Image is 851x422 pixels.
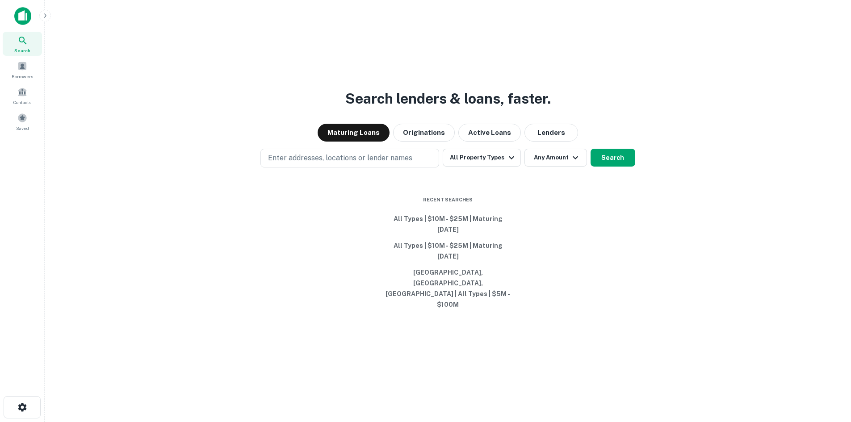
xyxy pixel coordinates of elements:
[381,196,515,204] span: Recent Searches
[393,124,455,142] button: Originations
[524,149,587,167] button: Any Amount
[3,109,42,134] a: Saved
[806,322,851,365] iframe: Chat Widget
[318,124,390,142] button: Maturing Loans
[13,99,31,106] span: Contacts
[14,47,30,54] span: Search
[3,32,42,56] a: Search
[12,73,33,80] span: Borrowers
[3,84,42,108] a: Contacts
[260,149,439,167] button: Enter addresses, locations or lender names
[16,125,29,132] span: Saved
[381,238,515,264] button: All Types | $10M - $25M | Maturing [DATE]
[458,124,521,142] button: Active Loans
[345,88,551,109] h3: Search lenders & loans, faster.
[524,124,578,142] button: Lenders
[443,149,520,167] button: All Property Types
[591,149,635,167] button: Search
[381,264,515,313] button: [GEOGRAPHIC_DATA], [GEOGRAPHIC_DATA], [GEOGRAPHIC_DATA] | All Types | $5M - $100M
[3,58,42,82] a: Borrowers
[381,211,515,238] button: All Types | $10M - $25M | Maturing [DATE]
[268,153,412,163] p: Enter addresses, locations or lender names
[14,7,31,25] img: capitalize-icon.png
